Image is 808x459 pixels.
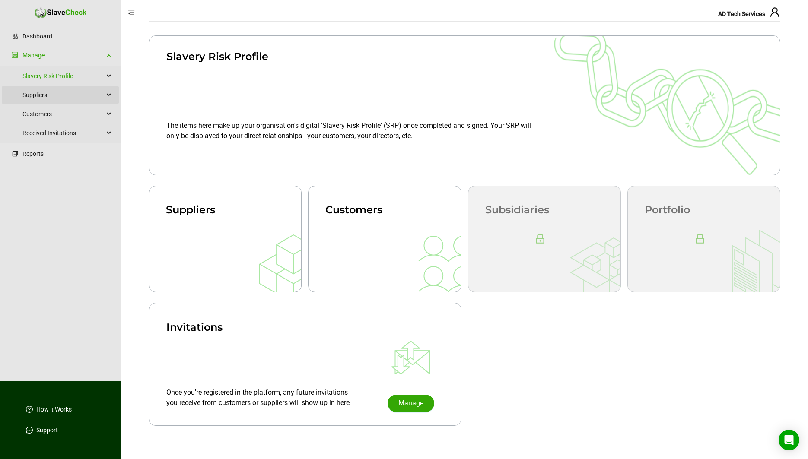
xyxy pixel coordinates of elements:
a: Dashboard [22,28,112,45]
span: menu-fold [128,10,135,17]
a: How it Works [36,405,72,414]
span: lock [695,234,705,244]
span: message [26,427,33,434]
span: Suppliers [22,86,104,104]
div: The items here make up your organisation's digital 'Slavery Risk Profile' (SRP) once completed an... [166,120,535,158]
a: Support [36,426,58,434]
div: Slavery Risk Profile [166,49,535,64]
a: Manage [22,47,104,64]
span: Customers [22,105,104,123]
span: Received Invitations [22,124,104,142]
a: Reports [22,145,112,162]
div: Once you're registered in the platform, any future invitations you receive from customers or supp... [166,387,361,408]
span: Manage [398,398,423,408]
div: Invitations [166,320,223,334]
a: Slavery Risk Profile [22,67,104,85]
button: Manage [388,395,434,412]
span: user [770,7,780,17]
div: Open Intercom Messenger [779,430,799,450]
span: question-circle [26,406,33,413]
span: group [12,52,18,58]
span: AD Tech Services [718,10,765,17]
span: lock [535,234,545,244]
